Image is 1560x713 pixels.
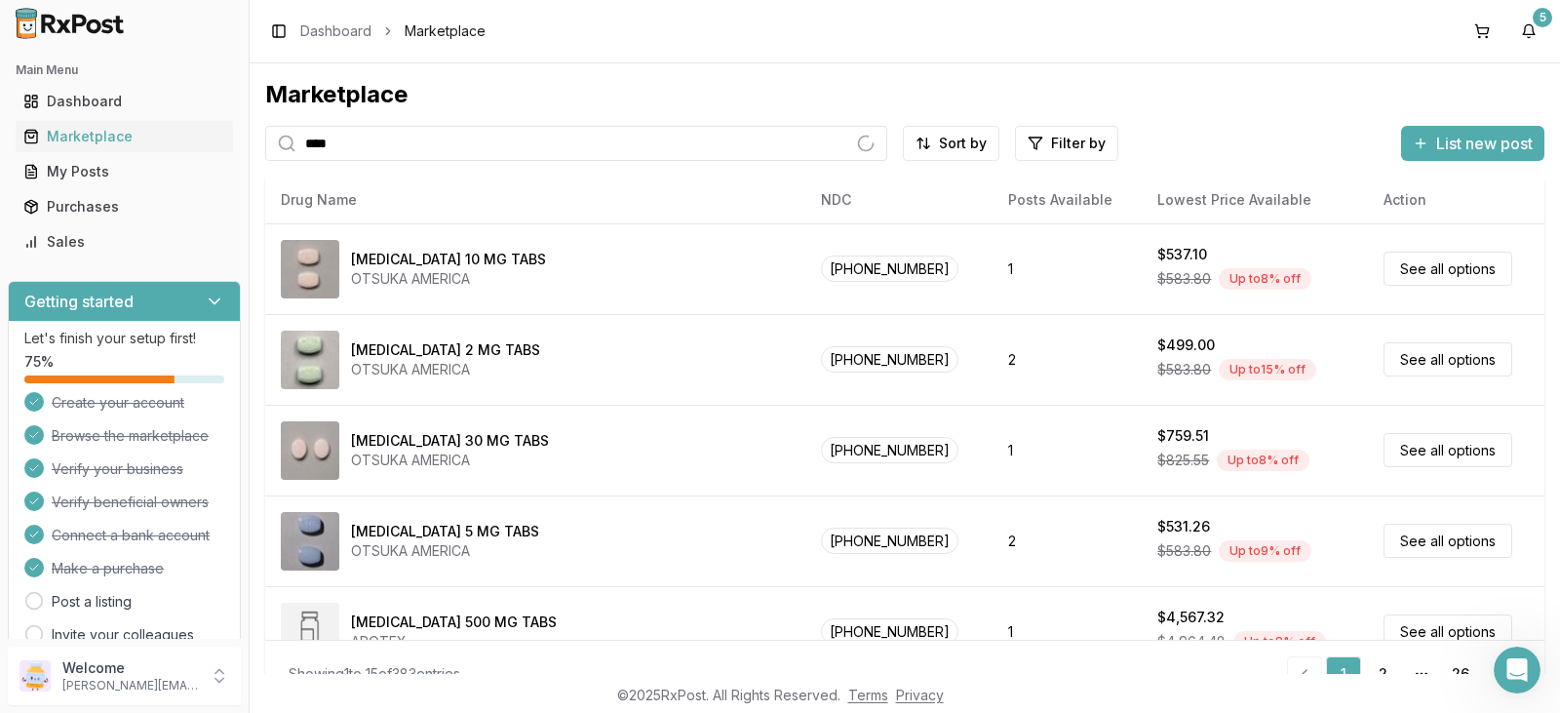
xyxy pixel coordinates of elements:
[1384,342,1512,376] a: See all options
[8,226,241,257] button: Sales
[8,191,241,222] button: Purchases
[1533,8,1552,27] div: 5
[24,290,134,313] h3: Getting started
[993,495,1143,586] td: 2
[805,177,992,223] th: NDC
[52,426,209,446] span: Browse the marketplace
[289,664,460,684] div: Showing 1 to 15 of 383 entries
[8,86,241,117] button: Dashboard
[52,592,132,612] a: Post a listing
[265,79,1544,110] div: Marketplace
[8,121,241,152] button: Marketplace
[1384,524,1512,558] a: See all options
[52,526,210,545] span: Connect a bank account
[16,224,233,259] a: Sales
[351,340,540,360] div: [MEDICAL_DATA] 2 MG TABS
[62,658,198,678] p: Welcome
[848,687,888,703] a: Terms
[351,632,557,652] div: APOTEX
[1401,126,1544,161] button: List new post
[351,522,539,541] div: [MEDICAL_DATA] 5 MG TABS
[23,162,225,181] div: My Posts
[1157,336,1215,355] div: $499.00
[52,559,164,578] span: Make a purchase
[351,360,540,379] div: OTSUKA AMERICA
[1157,360,1211,379] span: $583.80
[16,189,233,224] a: Purchases
[23,92,225,111] div: Dashboard
[52,393,184,413] span: Create your account
[993,586,1143,677] td: 1
[1494,647,1540,693] iframe: Intercom live chat
[1233,631,1326,653] div: Up to 8 % off
[16,84,233,119] a: Dashboard
[1384,433,1512,467] a: See all options
[16,154,233,189] a: My Posts
[1368,177,1544,223] th: Action
[281,603,339,661] img: Abiraterone Acetate 500 MG TABS
[265,177,805,223] th: Drug Name
[1384,252,1512,286] a: See all options
[1051,134,1106,153] span: Filter by
[351,541,539,561] div: OTSUKA AMERICA
[24,352,54,372] span: 75 %
[300,21,371,41] a: Dashboard
[405,21,486,41] span: Marketplace
[300,21,486,41] nav: breadcrumb
[281,512,339,571] img: Abilify 5 MG TABS
[993,405,1143,495] td: 1
[1157,517,1210,536] div: $531.26
[8,156,241,187] button: My Posts
[52,493,209,512] span: Verify beneficial owners
[896,687,944,703] a: Privacy
[1157,632,1226,652] span: $4,964.48
[1401,136,1544,155] a: List new post
[821,437,958,463] span: [PHONE_NUMBER]
[821,618,958,645] span: [PHONE_NUMBER]
[1157,245,1207,264] div: $537.10
[23,197,225,217] div: Purchases
[1217,450,1309,471] div: Up to 8 % off
[351,250,546,269] div: [MEDICAL_DATA] 10 MG TABS
[62,678,198,693] p: [PERSON_NAME][EMAIL_ADDRESS][DOMAIN_NAME]
[1384,614,1512,649] a: See all options
[16,119,233,154] a: Marketplace
[281,331,339,389] img: Abilify 2 MG TABS
[1157,426,1209,446] div: $759.51
[351,269,546,289] div: OTSUKA AMERICA
[351,451,549,470] div: OTSUKA AMERICA
[1157,451,1209,470] span: $825.55
[1157,269,1211,289] span: $583.80
[23,127,225,146] div: Marketplace
[993,223,1143,314] td: 1
[1513,16,1544,47] button: 5
[1157,608,1225,627] div: $4,567.32
[351,431,549,451] div: [MEDICAL_DATA] 30 MG TABS
[24,329,224,348] p: Let's finish your setup first!
[16,62,233,78] h2: Main Menu
[1326,656,1361,692] a: 1
[993,314,1143,405] td: 2
[821,346,958,373] span: [PHONE_NUMBER]
[903,126,999,161] button: Sort by
[52,625,194,645] a: Invite your colleagues
[23,232,225,252] div: Sales
[1219,359,1316,380] div: Up to 15 % off
[1015,126,1118,161] button: Filter by
[1365,656,1400,692] a: 2
[52,459,183,479] span: Verify your business
[281,421,339,480] img: Abilify 30 MG TABS
[993,177,1143,223] th: Posts Available
[8,8,133,39] img: RxPost Logo
[821,256,958,282] span: [PHONE_NUMBER]
[821,528,958,554] span: [PHONE_NUMBER]
[1157,541,1211,561] span: $583.80
[1142,177,1367,223] th: Lowest Price Available
[1219,268,1311,290] div: Up to 8 % off
[939,134,987,153] span: Sort by
[19,660,51,692] img: User avatar
[351,613,557,632] div: [MEDICAL_DATA] 500 MG TABS
[1219,540,1311,562] div: Up to 9 % off
[1443,656,1478,692] a: 26
[281,240,339,298] img: Abilify 10 MG TABS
